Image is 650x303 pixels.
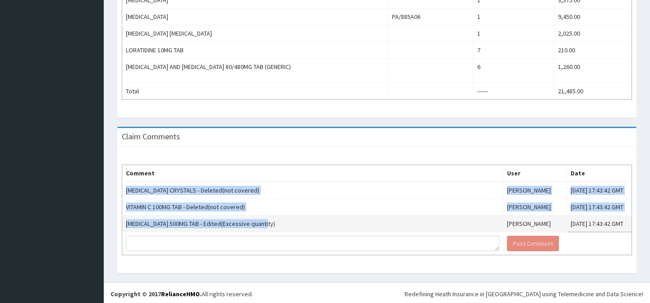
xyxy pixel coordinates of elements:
td: [DATE] 17:43:42 GMT [567,216,632,232]
td: 9,450.00 [554,9,632,25]
h3: Claim Comments [122,133,180,141]
td: [PERSON_NAME] [503,216,567,232]
td: LORATIDINE 10MG TAB [122,42,388,59]
td: 21,485.00 [554,83,632,100]
td: 1 [473,25,554,42]
td: [PERSON_NAME] [503,182,567,199]
td: ------ [473,83,554,100]
td: 2,025.00 [554,25,632,42]
td: [MEDICAL_DATA] [MEDICAL_DATA] [122,25,388,42]
th: Date [567,165,632,182]
td: [DATE] 17:43:42 GMT [567,182,632,199]
td: [PERSON_NAME] [503,199,567,216]
td: 210.00 [554,42,632,59]
td: [MEDICAL_DATA] CRYSTALS - Deleted(not covered) [122,182,503,199]
td: 1,260.00 [554,59,632,75]
td: 7 [473,42,554,59]
td: Total [122,83,388,100]
div: Redefining Heath Insurance in [GEOGRAPHIC_DATA] using Telemedicine and Data Science! [405,289,643,298]
th: Comment [122,165,503,182]
td: 1 [473,9,554,25]
td: [MEDICAL_DATA] 500MG TAB - Edited(Excessive quantity) [122,216,503,232]
td: PA/885A06 [388,9,473,25]
td: VITAMIN C 100MG TAB - Deleted(not covered) [122,199,503,216]
td: [MEDICAL_DATA] [122,9,388,25]
td: [DATE] 17:43:42 GMT [567,199,632,216]
th: User [503,165,567,182]
strong: Copyright © 2017 . [111,290,202,298]
button: Post Comment [507,236,559,251]
td: [MEDICAL_DATA] AND [MEDICAL_DATA] 80/480MG TAB (GENERIC) [122,59,388,75]
a: RelianceHMO [161,290,200,298]
td: 6 [473,59,554,75]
